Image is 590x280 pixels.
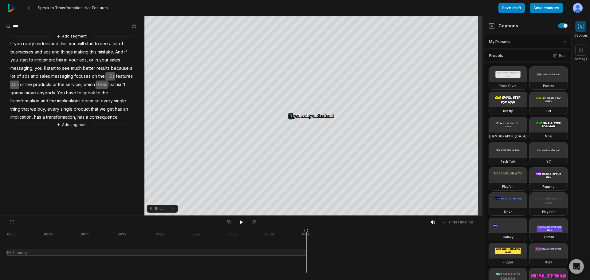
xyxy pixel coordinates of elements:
span: that [21,105,29,113]
span: mistake. [97,48,115,56]
span: Streaming [155,206,166,211]
span: has [77,113,85,121]
h3: Turban [543,235,554,239]
span: And [115,48,124,56]
span: focuses [74,72,91,81]
span: anybody. [37,89,57,97]
span: implement [34,56,56,64]
span: if [124,48,128,56]
span: will [77,40,85,48]
span: in [94,56,99,64]
span: a [42,113,45,121]
button: Save changes [530,3,563,13]
span: lot [10,72,16,81]
span: You [57,89,65,97]
h3: Playfair [502,184,514,189]
span: understand [35,40,59,48]
span: single [113,97,127,105]
span: every [47,105,60,113]
span: the [57,81,65,89]
span: start [85,40,94,48]
span: or [19,81,25,89]
span: single [60,105,73,113]
span: have [65,89,77,97]
span: or [88,56,94,64]
div: Captions [489,22,518,29]
span: better [82,64,96,73]
span: move [24,89,37,97]
span: transformation [10,97,40,105]
span: this [89,48,97,56]
span: service, [65,81,83,89]
span: to [29,56,34,64]
button: Captions [574,21,588,38]
span: to [94,40,100,48]
button: Add segment [55,121,88,128]
h3: Mozi [545,134,552,139]
div: Open Intercom Messenger [569,259,584,274]
span: to [56,64,61,73]
div: Presets [485,50,572,61]
span: the [25,81,33,89]
span: which [83,81,96,89]
span: this, [59,40,68,48]
span: 0.58s [96,81,108,89]
span: buy, [37,105,47,113]
span: messaging, [10,64,34,73]
span: to [96,89,101,97]
button: Settings [575,45,587,61]
h3: Popping [542,184,555,189]
span: you [10,56,19,64]
span: to [77,89,82,97]
span: in [64,56,68,64]
button: Streaming [147,205,178,213]
img: reap [7,4,16,12]
span: things [60,48,73,56]
span: start [19,56,29,64]
span: 1.16s [105,72,115,81]
span: has [33,113,42,121]
h3: Drive [504,209,512,214]
span: lot [112,40,118,48]
span: every [100,97,113,105]
span: much [70,64,82,73]
span: of [118,40,124,48]
span: ads, [79,56,88,64]
span: get [106,105,114,113]
span: see [100,40,108,48]
span: Speak to Transformation, Not Features [38,6,108,10]
span: messaging [51,72,74,81]
span: features [115,72,133,81]
span: that [90,105,99,113]
span: we [29,105,37,113]
span: a [85,113,89,121]
span: product [73,105,90,113]
span: making [73,48,89,56]
span: speak [82,89,96,97]
span: sales [109,56,121,64]
span: see [61,64,70,73]
span: isn't [116,81,126,89]
button: Save draft [498,3,525,13]
span: implications [57,97,81,105]
span: has [114,105,123,113]
span: consequence. [89,113,119,121]
h3: Beasty [503,108,513,113]
span: 0.5s [10,81,19,89]
span: gonna [10,89,24,97]
span: the [98,72,105,81]
span: businesses [10,48,34,56]
span: and [40,97,49,105]
span: Settings [575,57,587,61]
div: My Presets [485,35,572,49]
span: of [16,72,22,81]
span: and [51,48,60,56]
span: sales [39,72,51,81]
span: a [108,40,112,48]
span: and [30,72,39,81]
h3: Tech Talk [500,159,516,164]
span: you'll [34,64,46,73]
span: a [129,64,133,73]
h3: Popline [543,83,554,88]
span: transformation, [45,113,77,121]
